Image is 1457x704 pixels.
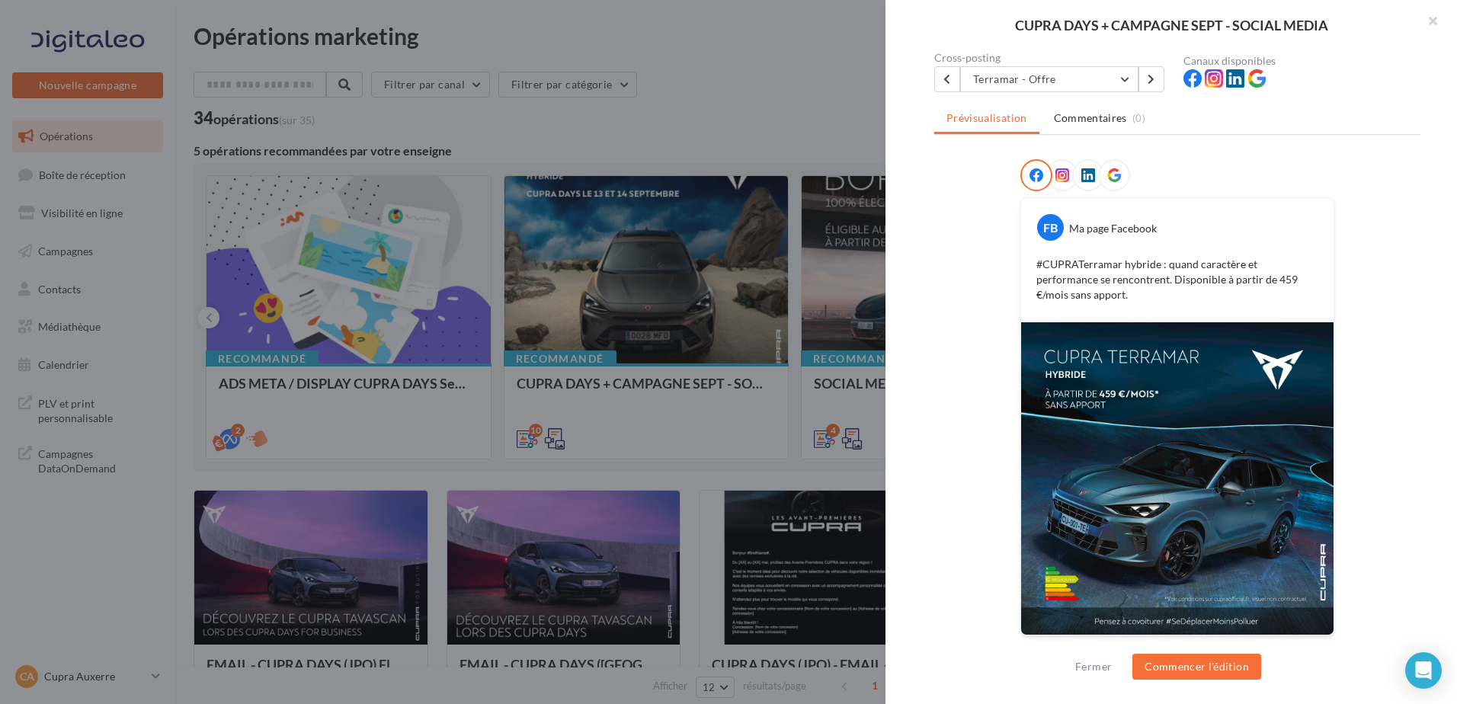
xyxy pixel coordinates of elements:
div: CUPRA DAYS + CAMPAGNE SEPT - SOCIAL MEDIA [910,18,1433,32]
div: Ma page Facebook [1069,221,1157,236]
span: (0) [1132,112,1145,124]
div: FB [1037,214,1064,241]
button: Terramar - Offre [960,66,1138,92]
button: Fermer [1069,658,1118,676]
span: Commentaires [1054,110,1127,126]
div: Canaux disponibles [1183,56,1420,66]
div: Cross-posting [934,53,1171,63]
p: #CUPRATerramar hybride : quand caractère et performance se rencontrent. Disponible à partir de 45... [1036,257,1318,302]
div: Open Intercom Messenger [1405,652,1442,689]
div: La prévisualisation est non-contractuelle [1020,635,1334,655]
button: Commencer l'édition [1132,654,1261,680]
